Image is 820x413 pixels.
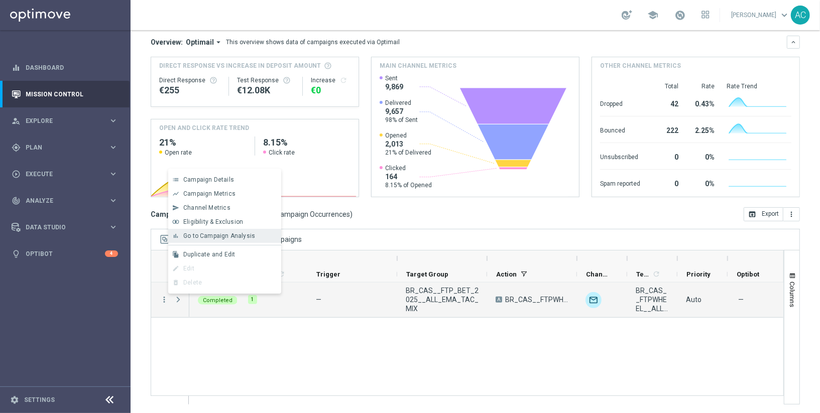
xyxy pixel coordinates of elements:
a: Optibot [26,240,105,267]
div: Explore [12,116,108,125]
span: BR_CAS__FTP_BET_2025__ALL_EMA_TAC_MIX [406,286,479,313]
i: lightbulb [12,249,21,258]
i: arrow_drop_down [214,38,223,47]
span: 21% of Delivered [385,149,431,157]
div: Press SPACE to deselect this row. [151,283,189,318]
button: list Campaign Details [168,173,281,187]
span: Data Studio [26,224,108,230]
span: Target Group [406,270,448,278]
a: Mission Control [26,81,118,107]
span: Columns [788,282,796,307]
div: 42 [652,95,678,111]
i: bar_chart [172,232,179,239]
div: €255 [159,84,220,96]
span: keyboard_arrow_down [779,10,790,21]
h4: OPEN AND CLICK RATE TREND [159,123,249,132]
span: — [316,296,321,304]
span: — [738,295,744,304]
span: Auto [686,296,701,304]
button: refresh [339,76,347,84]
span: Click rate [269,149,295,157]
div: gps_fixed Plan keyboard_arrow_right [11,144,119,152]
button: play_circle_outline Execute keyboard_arrow_right [11,170,119,178]
div: Spam reported [600,175,640,191]
span: Channel [586,270,610,278]
span: Campaign Metrics [183,190,236,197]
h3: Overview: [151,38,183,47]
div: €0 [311,84,350,96]
span: 2,013 [385,140,431,149]
div: €12,078 [237,84,294,96]
button: person_search Explore keyboard_arrow_right [11,117,119,125]
button: file_copy Duplicate and Edit [168,247,281,261]
div: Analyze [12,196,108,205]
span: school [647,10,658,21]
div: This overview shows data of campaigns executed via Optimail [226,38,400,47]
div: 4 [105,250,118,257]
i: keyboard_arrow_right [108,196,118,205]
span: Open rate [165,149,192,157]
div: 0% [690,175,715,191]
div: Bounced [600,121,640,137]
div: Rate Trend [727,82,791,90]
span: 8.15% of Opened [385,181,432,189]
i: file_copy [172,251,179,258]
button: Data Studio keyboard_arrow_right [11,223,119,231]
span: Delivered [385,99,418,107]
span: Completed [203,297,232,304]
button: more_vert [160,295,169,304]
i: equalizer [12,63,21,72]
button: Optimail arrow_drop_down [183,38,226,47]
h2: 21% [159,136,247,149]
div: Rate [690,82,715,90]
div: Mission Control [12,81,118,107]
span: Eligibility & Exclusion [183,218,243,225]
div: Execute [12,170,108,179]
div: lightbulb Optibot 4 [11,250,119,258]
span: Explore [26,118,108,124]
div: 0 [652,148,678,164]
span: Templates [636,270,651,278]
span: 164 [385,172,432,181]
span: Duplicate and Edit [183,251,235,258]
i: gps_fixed [12,143,21,152]
span: A [496,297,502,303]
div: 0% [690,148,715,164]
span: Analyze [26,198,108,204]
button: join_inner Eligibility & Exclusion [168,215,281,229]
div: 0 [652,175,678,191]
div: Optibot [12,240,118,267]
span: Trigger [316,270,340,278]
i: keyboard_arrow_right [108,143,118,152]
div: 1 [248,295,257,304]
span: BR_CAS__FTPWHEEL__ALL_EMA_TAC_GM [505,295,568,304]
i: keyboard_arrow_right [108,169,118,179]
i: keyboard_arrow_down [790,39,797,46]
span: Optibot [737,270,759,278]
i: track_changes [12,196,21,205]
span: Go to Campaign Analysis [183,232,255,239]
i: person_search [12,116,21,125]
span: Calculate column [651,268,660,280]
h2: 8.15% [263,136,350,149]
span: Opened [385,131,431,140]
div: 2.25% [690,121,715,137]
span: ) [350,210,353,219]
button: Mission Control [11,90,119,98]
span: Action [496,270,517,278]
i: list [172,176,179,183]
i: keyboard_arrow_right [108,222,118,232]
div: equalizer Dashboard [11,64,119,72]
i: more_vert [787,210,795,218]
span: BR_CAS__FTPWHEEL__ALL_EMA_TAC_GM [636,286,669,313]
h3: Campaign List [151,210,353,219]
button: show_chart Campaign Metrics [168,187,281,201]
i: keyboard_arrow_right [108,116,118,125]
div: Test Response [237,76,294,84]
span: Plan [26,145,108,151]
span: Sent [385,74,403,82]
a: Dashboard [26,54,118,81]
